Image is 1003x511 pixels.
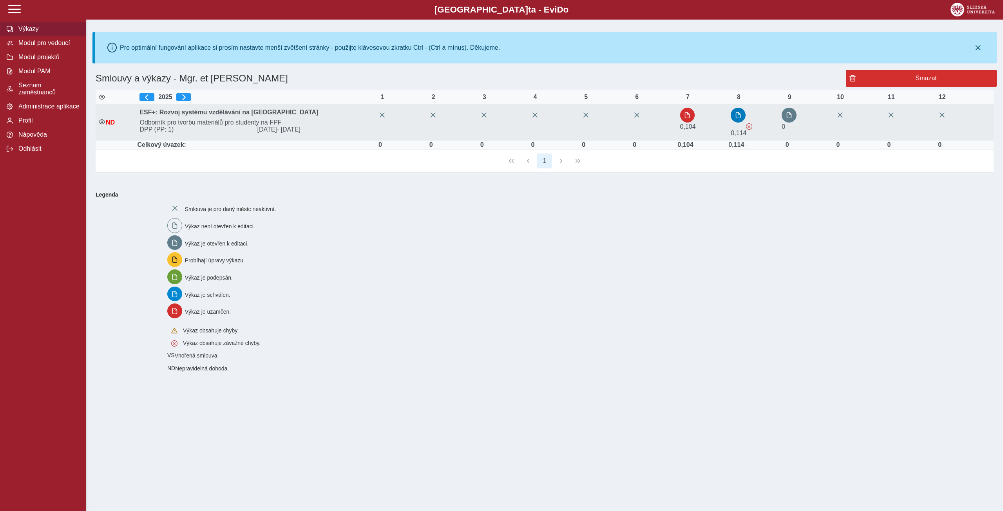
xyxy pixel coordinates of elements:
img: logo_web_su.png [950,3,995,16]
div: 8 [731,94,746,101]
div: 6 [629,94,645,101]
div: 4 [527,94,543,101]
span: Smlouva je pro daný měsíc neaktivní. [185,206,276,212]
span: Odborník pro tvorbu materiálů pro studenty na FPF [136,119,371,126]
b: ESF+: Rozvoj systému vzdělávání na [GEOGRAPHIC_DATA] [139,109,318,116]
div: Úvazek : [474,141,490,148]
div: Úvazek : [627,141,643,148]
div: 5 [578,94,594,101]
b: [GEOGRAPHIC_DATA] a - Evi [24,5,979,15]
span: Vnořená smlouva. [175,352,219,359]
span: Výkaz obsahuje chyby. [183,327,239,334]
span: Smazat [859,75,993,82]
span: Smlouva vnořená do kmene [167,352,175,358]
span: Výkaz je otevřen k editaci. [185,240,249,246]
div: Úvazek : [830,141,846,148]
button: Smazat [846,70,997,87]
span: Nápověda [16,131,80,138]
div: Úvazek : [779,141,795,148]
span: Smlouva vnořená do kmene [167,365,175,371]
span: Výkaz obsahuje závažné chyby. [746,123,752,130]
span: Administrace aplikace [16,103,80,110]
span: [DATE] [254,126,371,133]
b: Legenda [92,188,990,201]
div: 11 [884,94,899,101]
div: Pro optimální fungování aplikace si prosím nastavte menší zvětšení stránky - použijte klávesovou ... [120,44,500,51]
span: Výkaz je uzamčen. [185,309,231,315]
span: t [528,5,531,14]
span: D [557,5,563,14]
div: 2 [425,94,441,101]
span: Odhlásit [16,145,80,152]
span: Nepravidelná dohoda. [175,365,229,372]
div: 12 [934,94,950,101]
div: Úvazek : [932,141,948,148]
div: Úvazek : [372,141,388,148]
div: 7 [680,94,696,101]
span: Probíhají úpravy výkazu. [185,257,245,264]
div: 2025 [139,93,368,101]
div: 3 [476,94,492,101]
h1: Smlouvy a výkazy - Mgr. et [PERSON_NAME] [92,70,846,87]
i: Smlouva je aktivní [99,119,105,125]
span: Výkaz je podepsán. [185,274,233,281]
span: Výkazy [16,25,80,33]
span: Výkaz je schválen. [185,291,230,298]
div: 9 [782,94,797,101]
span: Seznam zaměstnanců [16,82,80,96]
div: 10 [833,94,848,101]
i: Zobrazit aktivní / neaktivní smlouvy [99,94,105,100]
span: - [DATE] [277,126,301,133]
div: Úvazek : [881,141,897,148]
span: Úvazek : 0,912 h / den. 4,56 h / týden. [731,130,746,136]
div: Úvazek : 0,912 h / den. 4,56 h / týden. [728,141,744,148]
div: Úvazek : 0,832 h / den. 4,16 h / týden. [678,141,693,148]
span: Profil [16,117,80,124]
div: Úvazek : [525,141,541,148]
span: Výkaz není otevřen k editaci. [185,223,255,229]
span: o [563,5,569,14]
span: Modul pro vedoucí [16,40,80,47]
span: Nepravidelná dohoda [106,119,115,126]
span: Modul projektů [16,54,80,61]
span: Úvazek : 0,832 h / den. 4,16 h / týden. [680,123,696,130]
div: Úvazek : [576,141,592,148]
td: Celkový úvazek: [136,141,371,150]
div: 1 [375,94,390,101]
span: DPP (PP: 1) [136,126,254,133]
span: Modul PAM [16,68,80,75]
span: Úvazek : [782,123,785,130]
span: Výkaz obsahuje závažné chyby. [183,340,261,346]
button: 1 [537,153,552,168]
div: Úvazek : [423,141,439,148]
